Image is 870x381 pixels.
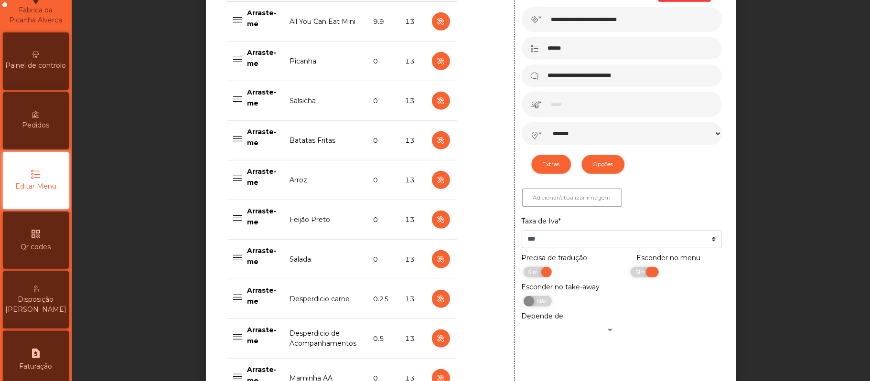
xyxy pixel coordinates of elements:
[284,240,367,279] td: Salada
[247,206,279,227] p: Arraste-me
[399,1,426,42] td: 13
[284,42,367,81] td: Picanha
[247,325,279,346] p: Arraste-me
[399,240,426,279] td: 13
[367,42,399,81] td: 0
[284,160,367,200] td: Arroz
[522,189,622,207] button: Adicionar/atualizar imagem
[30,228,42,240] i: qr_code
[30,348,42,359] i: request_page
[367,81,399,121] td: 0
[284,319,367,359] td: Desperdicio de Acompanhamentos
[581,155,625,174] button: Opções
[399,279,426,319] td: 13
[6,61,66,71] span: Painel de controlo
[284,121,367,160] td: Batatas Fritas
[367,1,399,42] td: 9.9
[529,296,553,307] span: Não
[21,242,51,252] span: Qr codes
[284,200,367,240] td: Feijão Preto
[399,42,426,81] td: 13
[522,311,565,321] label: Depende de:
[247,245,279,267] p: Arraste-me
[630,267,654,277] span: Sim
[5,295,66,315] span: Disposição [PERSON_NAME]
[399,319,426,359] td: 13
[367,121,399,160] td: 0
[399,81,426,121] td: 13
[247,87,279,108] p: Arraste-me
[247,127,279,148] p: Arraste-me
[247,285,279,307] p: Arraste-me
[284,81,367,121] td: Salsicha
[399,160,426,200] td: 13
[523,267,547,277] span: Sim
[399,121,426,160] td: 13
[247,166,279,188] p: Arraste-me
[522,253,588,263] label: Precisa de tradução
[15,181,56,191] span: Editar Menu
[247,8,279,29] p: Arraste-me
[367,160,399,200] td: 0
[531,155,571,174] button: Extras
[636,253,700,263] label: Esconder no menu
[22,120,50,130] span: Pedidos
[367,240,399,279] td: 0
[247,47,279,69] p: Arraste-me
[367,319,399,359] td: 0.5
[367,279,399,319] td: 0.25
[367,200,399,240] td: 0
[20,361,53,371] span: Faturação
[284,1,367,42] td: All You Can Eat Mini
[399,200,426,240] td: 13
[284,279,367,319] td: Desperdicio carne
[522,282,600,292] label: Esconder no take-away
[522,216,561,226] label: Taxa de Iva*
